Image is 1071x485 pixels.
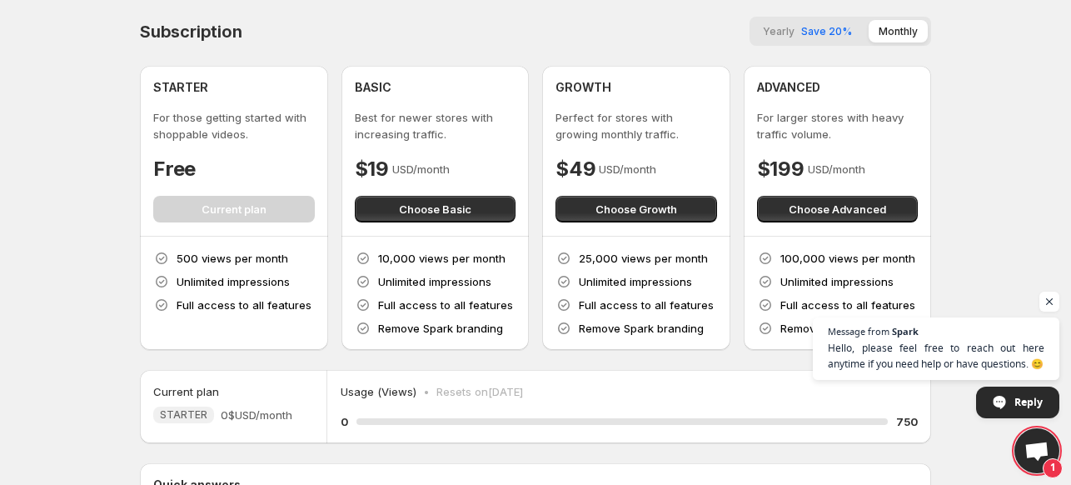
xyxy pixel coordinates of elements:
button: YearlySave 20% [753,20,862,42]
button: Choose Basic [355,196,516,222]
p: Unlimited impressions [378,273,491,290]
span: Choose Growth [595,201,677,217]
button: Monthly [869,20,928,42]
span: Reply [1014,387,1043,417]
span: Choose Basic [399,201,471,217]
p: Resets on [DATE] [436,383,523,400]
button: Choose Growth [555,196,717,222]
p: 100,000 views per month [780,250,915,267]
p: For larger stores with heavy traffic volume. [757,109,919,142]
span: Yearly [763,25,795,37]
h5: 750 [896,413,918,430]
p: Remove Spark branding [378,320,503,337]
p: 500 views per month [177,250,288,267]
p: • [423,383,430,400]
h5: Current plan [153,383,219,400]
h4: $199 [757,156,804,182]
p: Full access to all features [177,297,311,313]
p: USD/month [392,161,450,177]
span: 1 [1043,458,1063,478]
h4: Free [153,156,196,182]
h4: STARTER [153,79,208,96]
p: USD/month [599,161,656,177]
h4: GROWTH [555,79,611,96]
p: Unlimited impressions [579,273,692,290]
span: Spark [892,327,919,336]
p: Best for newer stores with increasing traffic. [355,109,516,142]
span: Message from [828,327,889,336]
p: Perfect for stores with growing monthly traffic. [555,109,717,142]
span: Choose Advanced [789,201,886,217]
div: Open chat [1014,428,1059,473]
p: Unlimited impressions [780,273,894,290]
p: 10,000 views per month [378,250,506,267]
h4: BASIC [355,79,391,96]
p: 25,000 views per month [579,250,708,267]
p: Remove Spark branding [780,320,905,337]
h4: $49 [555,156,595,182]
p: For those getting started with shoppable videos. [153,109,315,142]
p: USD/month [808,161,865,177]
p: Full access to all features [378,297,513,313]
p: Full access to all features [780,297,915,313]
span: 0$ USD/month [221,407,292,423]
h4: $19 [355,156,389,182]
h5: 0 [341,413,348,430]
h4: Subscription [140,22,242,42]
span: STARTER [160,408,207,422]
span: Save 20% [801,25,852,37]
span: Hello, please feel free to reach out here anytime if you need help or have questions. 😊 [828,340,1044,372]
p: Unlimited impressions [177,273,290,290]
h4: ADVANCED [757,79,820,96]
button: Choose Advanced [757,196,919,222]
p: Usage (Views) [341,383,416,400]
p: Full access to all features [579,297,714,313]
p: Remove Spark branding [579,320,704,337]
